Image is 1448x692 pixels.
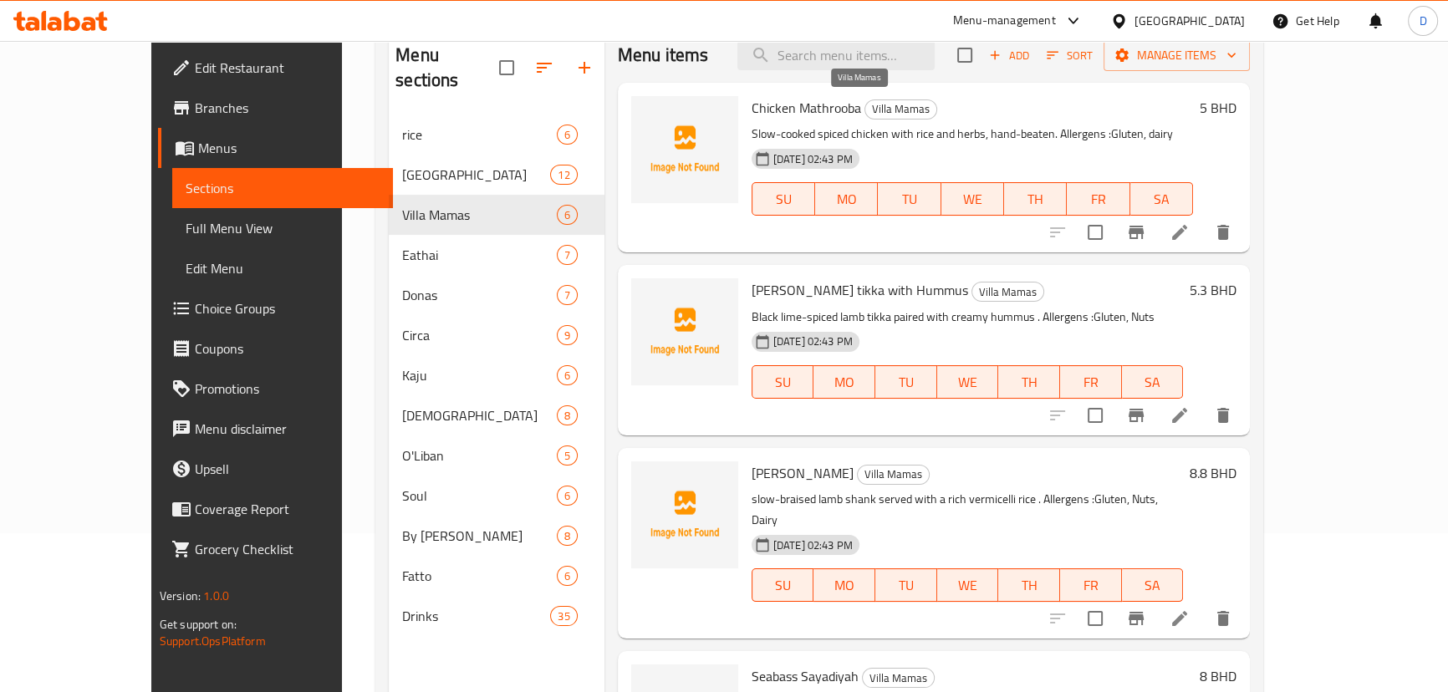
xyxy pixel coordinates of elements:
span: FR [1067,370,1115,394]
span: [DATE] 02:43 PM [767,333,859,349]
span: 6 [558,488,577,504]
a: Edit menu item [1170,608,1190,628]
div: Donas7 [389,275,604,315]
div: items [550,606,577,626]
button: Manage items [1104,40,1250,71]
button: TH [998,365,1060,399]
a: Branches [158,88,393,128]
span: D [1419,12,1426,30]
div: By Mirai [402,526,556,546]
a: Upsell [158,449,393,489]
div: Villa Mamas6 [389,195,604,235]
span: Seabass Sayadiyah [752,664,859,689]
button: SA [1130,182,1193,216]
input: search [737,41,935,70]
span: SA [1129,573,1177,598]
span: Chicken Mathrooba [752,95,861,120]
span: WE [948,187,997,211]
div: items [557,245,578,265]
button: MO [813,365,875,399]
a: Menu disclaimer [158,409,393,449]
h6: 5 BHD [1200,96,1236,120]
img: Chicken Mathrooba [631,96,738,203]
button: SU [752,568,814,602]
button: WE [937,568,999,602]
div: items [550,165,577,185]
span: Add [987,46,1032,65]
h6: 8 BHD [1200,664,1236,688]
div: Kaju [402,365,556,385]
span: 1.0.0 [203,585,229,607]
span: Edit Menu [186,258,380,278]
button: Add section [564,48,604,88]
div: Florencia [402,165,550,185]
span: TH [1005,573,1053,598]
div: [GEOGRAPHIC_DATA]12 [389,155,604,195]
button: Branch-specific-item [1116,212,1156,252]
div: Fatto [402,566,556,586]
button: WE [941,182,1004,216]
span: O'Liban [402,445,556,466]
img: Baba's tikka with Hummus [631,278,738,385]
div: Villa Mamas [862,668,935,688]
span: Select to update [1078,398,1113,433]
span: SU [759,370,808,394]
div: Kaju6 [389,355,604,395]
button: delete [1203,598,1243,639]
div: items [557,486,578,506]
span: WE [944,370,992,394]
button: TU [875,365,937,399]
p: Black lime-spiced lamb tikka paired with creamy hummus . Allergens :Gluten, Nuts [752,307,1183,328]
span: [DEMOGRAPHIC_DATA] [402,405,556,425]
span: By [PERSON_NAME] [402,526,556,546]
img: Mozat Laham [631,461,738,568]
span: Grocery Checklist [195,539,380,559]
div: [GEOGRAPHIC_DATA] [1134,12,1245,30]
button: Add [982,43,1036,69]
span: Villa Mamas [865,99,936,119]
span: Version: [160,585,201,607]
button: delete [1203,212,1243,252]
span: Promotions [195,379,380,399]
span: Edit Restaurant [195,58,380,78]
span: Select to update [1078,601,1113,636]
span: SA [1137,187,1186,211]
a: Coupons [158,328,393,369]
span: TU [885,187,934,211]
span: WE [944,573,992,598]
span: 5 [558,448,577,464]
div: items [557,285,578,305]
button: Branch-specific-item [1116,598,1156,639]
span: 7 [558,287,577,303]
a: Edit Restaurant [158,48,393,88]
span: 8 [558,528,577,544]
span: rice [402,125,556,145]
span: [GEOGRAPHIC_DATA] [402,165,550,185]
div: Villa Mamas [402,205,556,225]
span: TU [882,573,930,598]
a: Choice Groups [158,288,393,328]
span: Donas [402,285,556,305]
span: Soul [402,486,556,506]
p: slow-braised lamb shank served with a rich vermicelli rice . Allergens :Gluten, Nuts, Dairy [752,489,1183,531]
div: rice6 [389,114,604,155]
button: MO [813,568,875,602]
span: MO [820,573,869,598]
div: O'Liban5 [389,435,604,476]
a: Coverage Report [158,489,393,529]
span: Sort sections [524,48,564,88]
span: Choice Groups [195,298,380,318]
div: Villa Mamas [971,282,1044,302]
span: Branches [195,98,380,118]
span: Select all sections [489,50,524,85]
span: 6 [558,568,577,584]
span: 6 [558,368,577,384]
div: Eathai [402,245,556,265]
a: Support.OpsPlatform [160,630,266,652]
button: SA [1122,365,1184,399]
div: items [557,445,578,466]
span: FR [1073,187,1123,211]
